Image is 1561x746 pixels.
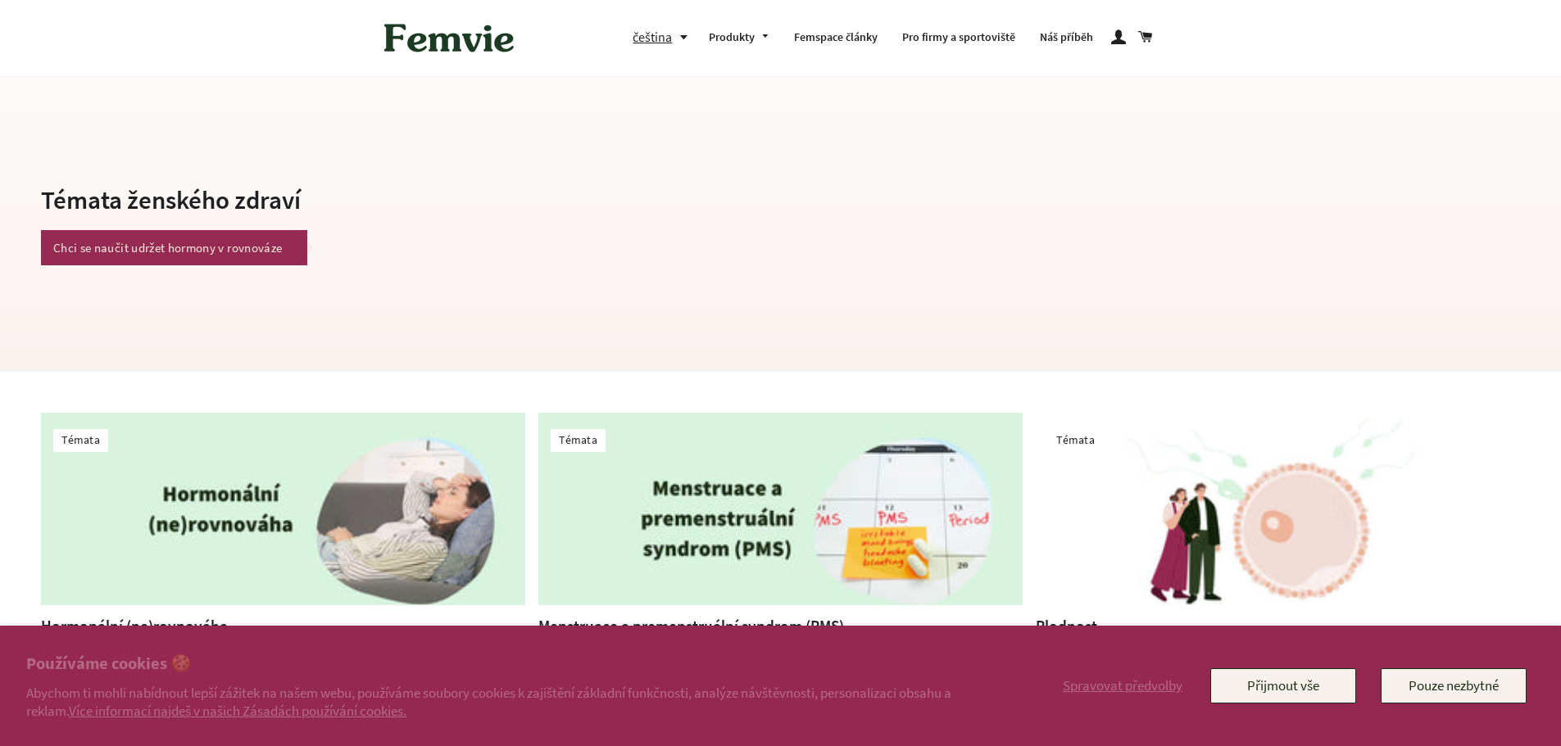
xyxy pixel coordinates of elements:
[1036,413,1520,605] img: Plodnost
[559,432,597,447] a: Témata
[1381,668,1527,703] button: Pouze nezbytné
[1063,676,1182,694] span: Spravovat předvolby
[890,16,1028,59] a: Pro firmy a sportoviště
[61,432,100,447] a: Témata
[633,26,697,48] button: čeština
[41,182,914,217] h2: Témata ženského zdraví
[26,652,984,676] h2: Používáme cookies 🍪
[69,702,406,720] a: Více informací najdeš v našich Zásadách používání cookies.
[782,16,890,59] a: Femspace články
[375,12,523,63] img: Femvie
[1036,616,1097,635] a: Plodnost
[41,616,228,635] a: Hormonální (ne)rovnováha
[538,616,844,635] a: Menstruace a premenstruální syndrom (PMS)
[1028,16,1105,59] a: Náš příběh
[1060,668,1186,703] button: Spravovat předvolby
[41,413,525,605] img: Hormonální (ne)rovnováha
[41,230,307,265] a: Chci se naučit udržet hormony v rovnováze
[26,684,984,720] p: Abychom ti mohli nabídnout lepší zážitek na našem webu, používáme soubory cookies k zajištění zák...
[538,413,1023,605] img: Menstruace a premenstruální syndrom (PMS)
[1210,668,1356,703] button: Přijmout vše
[697,16,782,59] a: Produkty
[1056,432,1095,447] a: Témata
